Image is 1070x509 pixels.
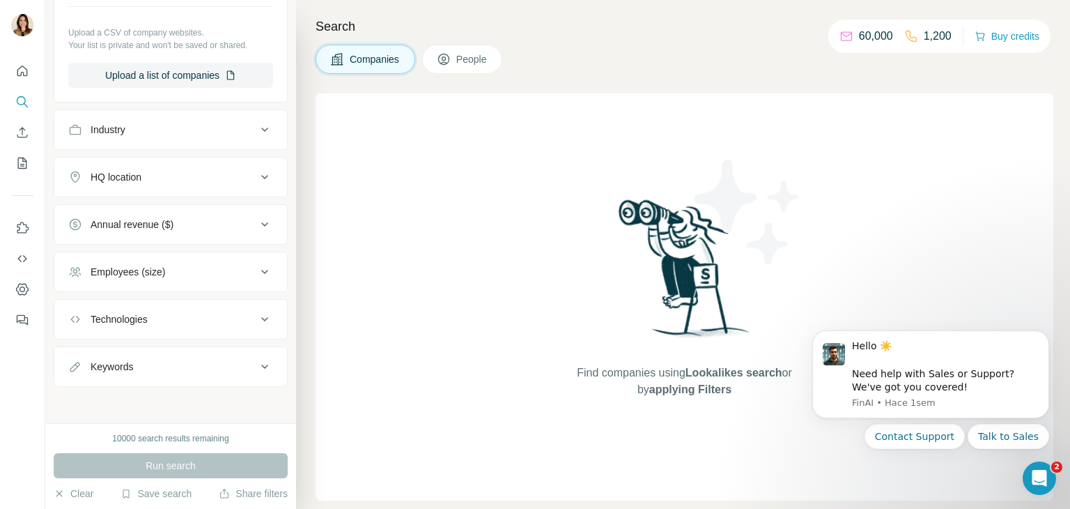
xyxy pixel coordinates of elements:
div: Technologies [91,312,148,326]
span: Lookalikes search [685,367,782,379]
button: HQ location [54,160,287,194]
button: Share filters [219,487,288,501]
p: 1,200 [924,28,952,45]
button: Upload a list of companies [68,63,273,88]
img: Surfe Illustration - Woman searching with binoculars [612,196,757,351]
button: Buy credits [975,26,1039,46]
div: Employees (size) [91,265,165,279]
span: applying Filters [649,383,731,395]
img: Avatar [11,14,33,36]
button: Quick start [11,59,33,84]
div: HQ location [91,170,141,184]
div: Annual revenue ($) [91,218,173,231]
button: Clear [54,487,93,501]
button: Dashboard [11,277,33,302]
span: Find companies using or by [573,365,796,398]
span: 2 [1051,462,1062,473]
button: Search [11,89,33,114]
button: Enrich CSV [11,120,33,145]
h4: Search [316,17,1053,36]
button: Use Surfe API [11,246,33,271]
button: Annual revenue ($) [54,208,287,241]
div: Keywords [91,360,133,374]
p: Your list is private and won't be saved or shared. [68,39,273,52]
span: Companies [350,52,401,66]
div: Industry [91,123,125,137]
button: Save search [121,487,192,501]
div: 10000 search results remaining [112,432,228,445]
button: Use Surfe on LinkedIn [11,215,33,241]
button: Feedback [11,307,33,333]
iframe: Intercom live chat [1023,462,1056,495]
button: Technologies [54,303,287,336]
span: People [456,52,488,66]
iframe: Intercom notifications mensaje [791,314,1070,502]
button: My lists [11,151,33,176]
p: 60,000 [859,28,893,45]
img: Surfe Illustration - Stars [685,149,810,275]
p: Upload a CSV of company websites. [68,26,273,39]
button: Employees (size) [54,255,287,289]
button: Keywords [54,350,287,383]
button: Industry [54,113,287,146]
